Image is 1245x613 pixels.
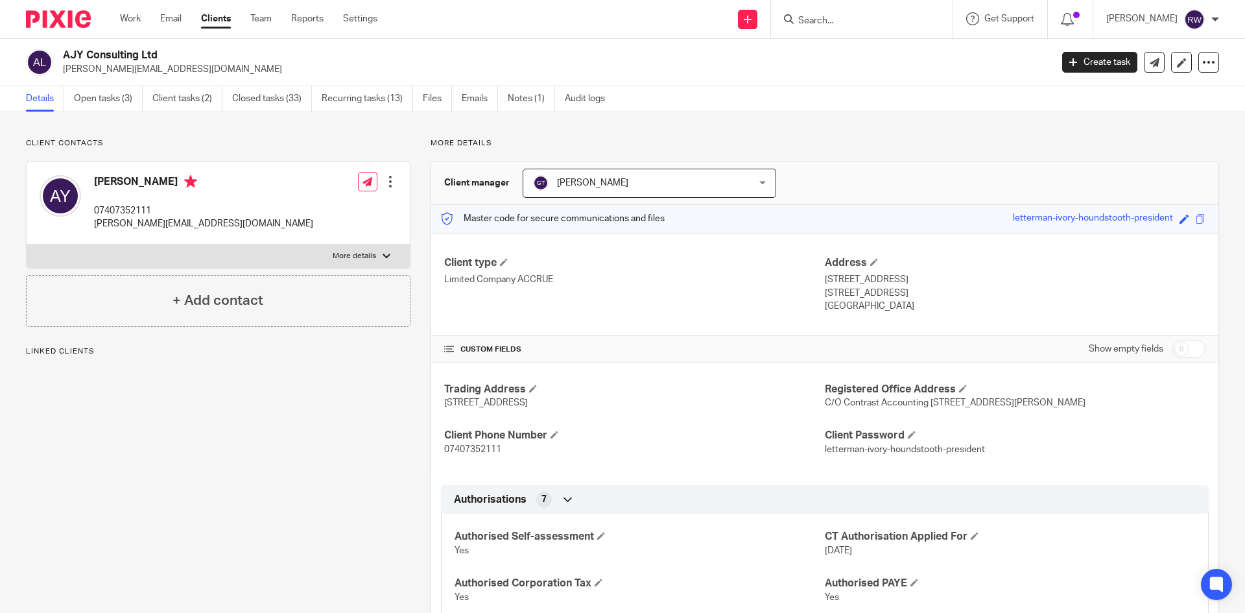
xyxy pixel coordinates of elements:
[26,49,53,76] img: svg%3E
[94,217,313,230] p: [PERSON_NAME][EMAIL_ADDRESS][DOMAIN_NAME]
[160,12,182,25] a: Email
[455,530,825,544] h4: Authorised Self-assessment
[825,593,839,602] span: Yes
[94,175,313,191] h4: [PERSON_NAME]
[1184,9,1205,30] img: svg%3E
[333,251,376,261] p: More details
[444,344,825,355] h4: CUSTOM FIELDS
[508,86,555,112] a: Notes (1)
[444,176,510,189] h3: Client manager
[797,16,914,27] input: Search
[455,546,469,555] span: Yes
[825,429,1205,442] h4: Client Password
[444,383,825,396] h4: Trading Address
[1089,343,1163,355] label: Show empty fields
[1062,52,1137,73] a: Create task
[152,86,222,112] a: Client tasks (2)
[94,204,313,217] p: 07407352111
[63,49,847,62] h2: AJY Consulting Ltd
[1106,12,1178,25] p: [PERSON_NAME]
[343,12,377,25] a: Settings
[201,12,231,25] a: Clients
[291,12,324,25] a: Reports
[825,383,1205,396] h4: Registered Office Address
[454,493,527,507] span: Authorisations
[26,86,64,112] a: Details
[40,175,81,217] img: svg%3E
[825,256,1205,270] h4: Address
[1013,211,1173,226] div: letterman-ivory-houndstooth-president
[232,86,312,112] a: Closed tasks (33)
[557,178,628,187] span: [PERSON_NAME]
[444,398,528,407] span: [STREET_ADDRESS]
[444,256,825,270] h4: Client type
[26,346,410,357] p: Linked clients
[825,530,1195,544] h4: CT Authorisation Applied For
[431,138,1219,149] p: More details
[455,577,825,590] h4: Authorised Corporation Tax
[322,86,413,112] a: Recurring tasks (13)
[825,445,985,454] span: letterman-ivory-houndstooth-president
[462,86,498,112] a: Emails
[565,86,615,112] a: Audit logs
[423,86,452,112] a: Files
[825,300,1205,313] p: [GEOGRAPHIC_DATA]
[444,429,825,442] h4: Client Phone Number
[441,212,665,225] p: Master code for secure communications and files
[825,546,852,555] span: [DATE]
[444,445,501,454] span: 07407352111
[26,10,91,28] img: Pixie
[984,14,1034,23] span: Get Support
[533,175,549,191] img: svg%3E
[825,577,1195,590] h4: Authorised PAYE
[825,398,1085,407] span: C/O Contrast Accounting [STREET_ADDRESS][PERSON_NAME]
[455,593,469,602] span: Yes
[541,493,547,506] span: 7
[74,86,143,112] a: Open tasks (3)
[250,12,272,25] a: Team
[825,273,1205,286] p: [STREET_ADDRESS]
[444,273,825,286] p: Limited Company ACCRUE
[184,175,197,188] i: Primary
[172,291,263,311] h4: + Add contact
[63,63,1043,76] p: [PERSON_NAME][EMAIL_ADDRESS][DOMAIN_NAME]
[825,287,1205,300] p: [STREET_ADDRESS]
[26,138,410,149] p: Client contacts
[120,12,141,25] a: Work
